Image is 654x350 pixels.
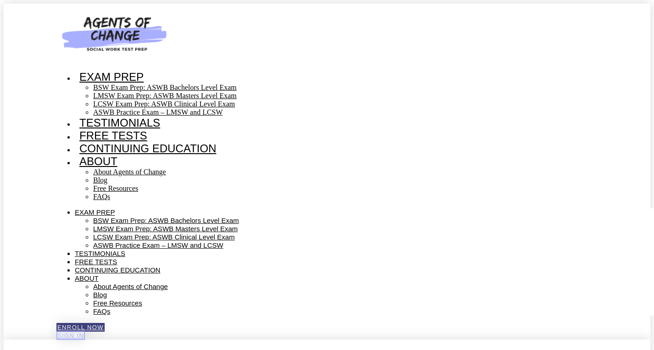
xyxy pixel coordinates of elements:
[93,307,111,315] a: FAQs
[93,241,223,249] a: ASWB Practice Exam – LMSW and LCSW
[93,217,239,224] a: BSW Exam Prep: ASWB Bachelors Level Exam
[57,332,84,339] span: SIGN IN
[93,233,235,241] a: LCSW Exam Prep: ASWB Clinical Level Exam
[75,71,148,83] a: Exam Prep
[93,83,237,91] a: BSW Exam Prep: ASWB Bachelors Level Exam
[93,100,235,108] a: LCSW Exam Prep: ASWB Clinical Level Exam
[75,83,354,117] ul: Exam Prep
[75,129,152,142] a: Free Tests
[93,299,142,307] a: Free Resources
[56,323,105,332] a: Enroll Now
[93,291,107,299] a: Blog
[93,184,138,192] a: Free Resources
[93,168,166,176] a: About Agents of Change
[75,274,99,282] a: About
[93,225,238,233] a: LMSW Exam Prep: ASWB Masters Level Exam
[75,266,160,274] a: Continuing Education
[75,155,122,167] a: About
[75,250,125,257] a: Testimonials
[75,168,354,201] ul: About
[93,176,107,184] a: Blog
[75,258,117,266] a: Free Tests
[75,117,165,129] a: Testimonials
[56,331,85,340] a: SIGN IN
[93,92,237,100] a: LMSW Exam Prep: ASWB Masters Level Exam
[93,193,110,200] a: FAQs
[93,108,223,116] a: ASWB Practice Exam – LMSW and LCSW
[56,71,354,201] nav: Menu
[75,208,115,216] a: Exam Prep
[75,142,221,155] a: Continuing Education
[93,283,168,290] a: About Agents of Change
[57,324,104,331] span: Enroll Now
